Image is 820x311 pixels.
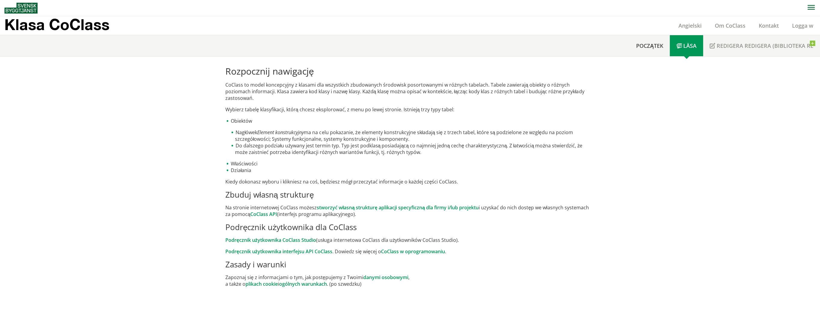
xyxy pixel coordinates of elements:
li: Działania [225,167,595,174]
p: Kiedy dokonasz wyboru i klikniesz na coś, będziesz mógł przeczytać informacje o każdej części CoC... [225,178,595,185]
a: Podręcznik użytkownika interfejsu API CoClass [225,248,332,255]
a: CoClass w oprogramowaniu [381,248,445,255]
li: Nagłówek ma na celu pokazanie, że elementy konstrukcyjne składają się z trzech tabel, które są po... [230,129,595,142]
font: Klasa CoClass [5,15,109,33]
p: CoClass to model koncepcyjny z klasami dla wszystkich zbudowanych środowisk posortowanymi w różny... [225,82,595,101]
a: Angielski [672,22,708,29]
a: stworzyć własną strukturę aplikacji specyficzną dla firmy i/lub projektu [317,204,479,211]
a: plikach cookie [245,281,278,287]
h2: Podręcznik użytkownika dla CoClass [225,222,595,232]
a: Om CoClass [708,22,752,29]
a: ogólnych warunkach [279,281,327,287]
h1: Rozpocznij nawigację [225,66,595,77]
h2: Zbuduj własną strukturę [225,190,595,199]
font: Obiektów [231,118,252,124]
a: Początek [629,35,670,56]
h2: Zasady i warunki [225,260,595,269]
a: Logga w [785,22,820,29]
p: Wybierz tabelę klasyfikacji, którą chcesz eksplorować, z menu po lewej stronie. Istnieją trzy typ... [225,106,595,113]
img: Svensk Byggtjänst [5,3,38,14]
a: Kontakt [752,22,785,29]
p: . Dowiedz się więcej o . [225,248,595,255]
p: (usługa internetowa CoClass dla użytkowników CoClass Studio). [225,237,595,243]
li: Właściwości [225,160,595,167]
a: Läsa [670,35,703,56]
span: Początek [636,42,663,49]
em: Element konstrukcyjny [257,129,304,136]
a: Klasa CoClass [5,16,122,35]
p: Zapoznaj się z informacjami o tym, jak postępujemy z Twoimi , a także o i . (po szwedzku) [225,274,595,287]
a: CoClass API [250,211,277,217]
span: Läsa [683,42,697,49]
a: danymi osobowymi [363,274,408,281]
a: Podręcznik użytkownika CoClass Studio [225,237,316,243]
li: Do dalszego podziału używany jest termin typ. Typ jest podklasą posiadającą co najmniej jedną cec... [230,142,595,155]
p: Na stronie internetowej CoClass możesz i uzyskać do nich dostęp we własnych systemach za pomocą (... [225,204,595,217]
